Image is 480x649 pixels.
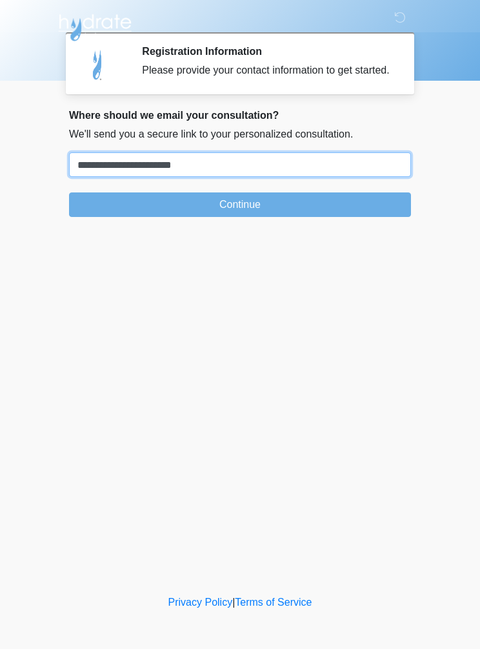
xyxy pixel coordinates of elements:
p: We'll send you a secure link to your personalized consultation. [69,127,411,142]
img: Agent Avatar [79,45,117,84]
a: | [232,597,235,608]
h2: Where should we email your consultation? [69,109,411,121]
img: Hydrate IV Bar - Flagstaff Logo [56,10,134,42]
div: Please provide your contact information to get started. [142,63,392,78]
a: Terms of Service [235,597,312,608]
button: Continue [69,192,411,217]
a: Privacy Policy [168,597,233,608]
